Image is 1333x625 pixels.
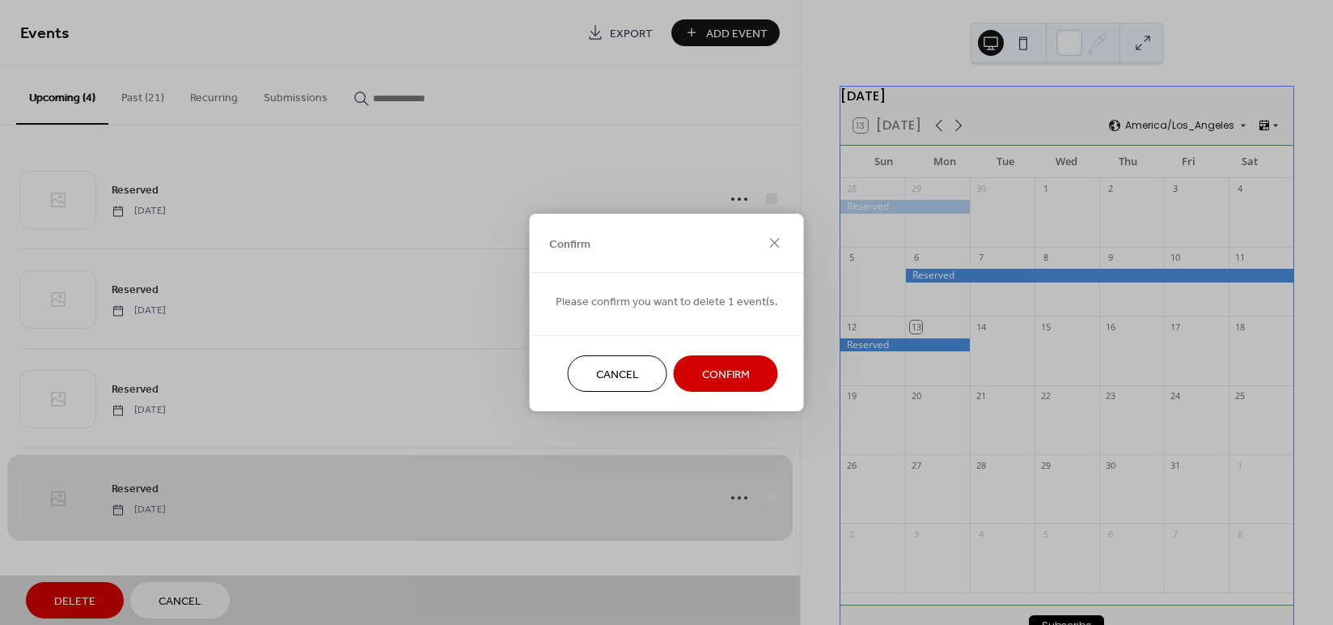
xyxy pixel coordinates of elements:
[596,367,639,384] span: Cancel
[549,236,590,253] span: Confirm
[556,294,778,311] span: Please confirm you want to delete 1 event(s.
[674,355,778,392] button: Confirm
[702,367,750,384] span: Confirm
[568,355,667,392] button: Cancel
